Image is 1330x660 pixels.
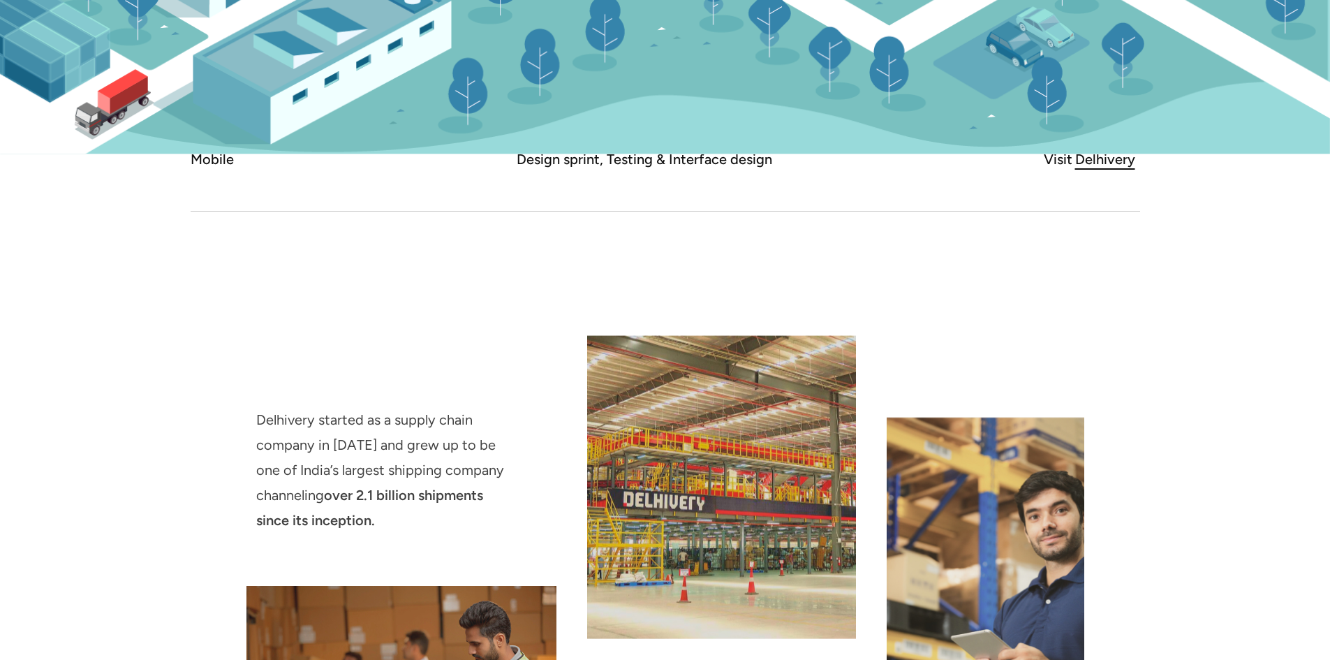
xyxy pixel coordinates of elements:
[1044,147,1072,172] div: Visit
[1044,147,1140,172] a: VisitDelhivery
[517,147,772,172] div: Design sprint, Testing & Interface design
[256,487,483,529] span: over 2.1 billion shipments since its inception.
[256,407,506,533] div: Delhivery started as a supply chain company in [DATE] and grew up to be one of India’s largest sh...
[1075,147,1135,172] div: Delhivery
[191,147,246,172] div: Mobile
